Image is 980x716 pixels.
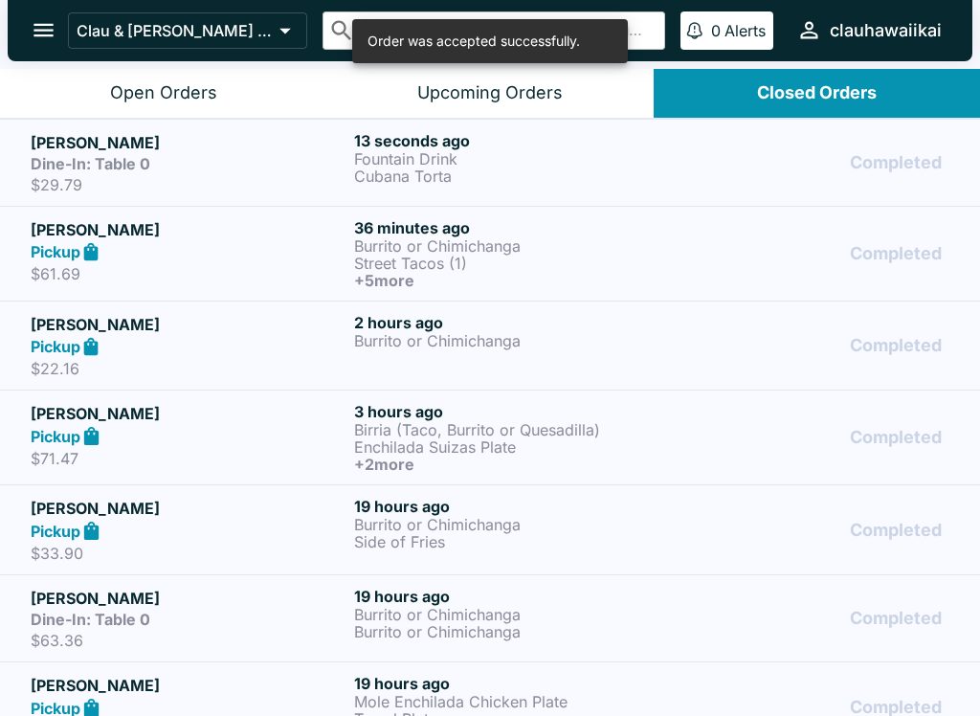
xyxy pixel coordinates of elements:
p: Street Tacos (1) [354,255,670,272]
h5: [PERSON_NAME] [31,674,346,697]
p: Mole Enchilada Chicken Plate [354,693,670,710]
p: Burrito or Chimichanga [354,623,670,640]
p: Cubana Torta [354,168,670,185]
h6: 2 hours ago [354,313,670,332]
p: Burrito or Chimichanga [354,606,670,623]
p: Burrito or Chimichanga [354,332,670,349]
h5: [PERSON_NAME] [31,218,346,241]
h6: 19 hours ago [354,587,670,606]
h6: 19 hours ago [354,674,670,693]
button: clauhawaiikai [789,10,949,51]
div: Order was accepted successfully. [367,25,580,57]
p: 0 [711,21,721,40]
p: $22.16 [31,359,346,378]
strong: Pickup [31,522,80,541]
strong: Pickup [31,242,80,261]
strong: Dine-In: Table 0 [31,610,150,629]
div: Open Orders [110,82,217,104]
strong: Dine-In: Table 0 [31,154,150,173]
h6: 36 minutes ago [354,218,670,237]
p: Clau & [PERSON_NAME] Cocina 2 - [US_STATE] Kai [77,21,272,40]
h5: [PERSON_NAME] [31,313,346,336]
p: Burrito or Chimichanga [354,237,670,255]
h5: [PERSON_NAME] [31,131,346,154]
strong: Pickup [31,337,80,356]
p: Fountain Drink [354,150,670,168]
h6: 3 hours ago [354,402,670,421]
p: $63.36 [31,631,346,650]
h6: 13 seconds ago [354,131,670,150]
p: $61.69 [31,264,346,283]
div: Upcoming Orders [417,82,563,104]
h5: [PERSON_NAME] [31,497,346,520]
h6: + 5 more [354,272,670,289]
h6: 19 hours ago [354,497,670,516]
strong: Pickup [31,427,80,446]
p: Enchilada Suizas Plate [354,438,670,456]
p: Birria (Taco, Burrito or Quesadilla) [354,421,670,438]
p: Alerts [724,21,766,40]
h5: [PERSON_NAME] [31,587,346,610]
div: Closed Orders [757,82,877,104]
p: $33.90 [31,544,346,563]
div: clauhawaiikai [830,19,942,42]
h6: + 2 more [354,456,670,473]
button: Clau & [PERSON_NAME] Cocina 2 - [US_STATE] Kai [68,12,307,49]
p: Burrito or Chimichanga [354,516,670,533]
h5: [PERSON_NAME] [31,402,346,425]
p: $29.79 [31,175,346,194]
button: open drawer [19,6,68,55]
p: Side of Fries [354,533,670,550]
p: $71.47 [31,449,346,468]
